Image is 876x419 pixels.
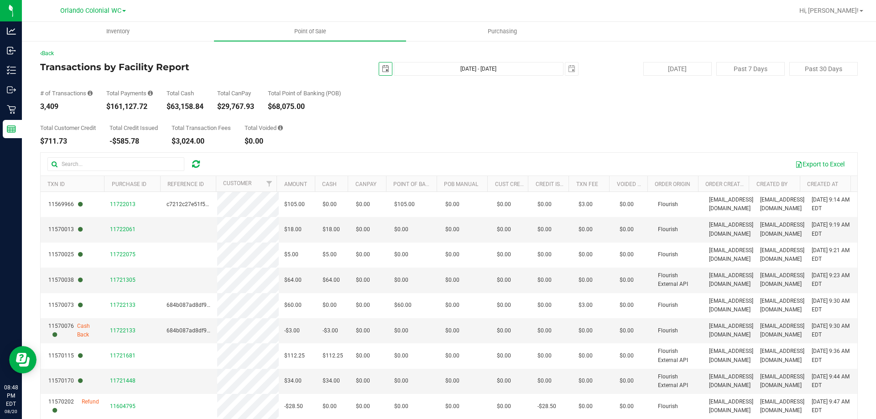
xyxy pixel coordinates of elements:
[537,225,552,234] span: $0.00
[579,352,593,360] span: $0.00
[379,62,392,75] span: select
[394,225,408,234] span: $0.00
[7,85,16,94] inline-svg: Outbound
[284,276,302,285] span: $64.00
[167,103,203,110] div: $63,158.84
[445,225,459,234] span: $0.00
[579,225,593,234] span: $0.00
[812,271,852,289] span: [DATE] 9:23 AM EDT
[7,105,16,114] inline-svg: Retail
[356,377,370,385] span: $0.00
[537,352,552,360] span: $0.00
[94,27,142,36] span: Inventory
[497,402,511,411] span: $0.00
[620,326,634,335] span: $0.00
[110,201,136,207] span: 11722013
[7,26,16,36] inline-svg: Analytics
[445,352,459,360] span: $0.00
[537,326,552,335] span: $0.00
[110,378,136,384] span: 11721448
[579,326,593,335] span: $0.00
[620,200,634,209] span: $0.00
[284,326,300,335] span: -$3.00
[284,225,302,234] span: $18.00
[709,398,753,415] span: [EMAIL_ADDRESS][DOMAIN_NAME]
[537,377,552,385] span: $0.00
[323,250,337,259] span: $5.00
[445,200,459,209] span: $0.00
[110,327,136,334] span: 11722133
[148,90,153,96] i: Sum of all successful, non-voided payment transaction amounts, excluding tips and transaction fees.
[807,181,838,187] a: Created At
[620,250,634,259] span: $0.00
[60,7,121,15] span: Orlando Colonial WC
[110,302,136,308] span: 11722133
[658,326,678,335] span: Flourish
[799,7,859,14] span: Hi, [PERSON_NAME]!
[356,276,370,285] span: $0.00
[579,402,593,411] span: $0.00
[497,276,511,285] span: $0.00
[789,62,858,76] button: Past 30 Days
[658,225,678,234] span: Flourish
[536,181,574,187] a: Credit Issued
[760,297,804,314] span: [EMAIL_ADDRESS][DOMAIN_NAME]
[565,62,578,75] span: select
[48,398,82,415] span: 11570202
[110,226,136,233] span: 11722061
[268,90,341,96] div: Total Point of Banking (POB)
[812,372,852,390] span: [DATE] 9:44 AM EDT
[284,250,298,259] span: $5.00
[576,181,598,187] a: Txn Fee
[323,301,337,310] span: $0.00
[48,322,77,339] span: 11570076
[445,402,459,411] span: $0.00
[106,90,153,96] div: Total Payments
[356,200,370,209] span: $0.00
[444,181,478,187] a: POB Manual
[760,221,804,238] span: [EMAIL_ADDRESS][DOMAIN_NAME]
[48,276,83,285] span: 11570038
[47,157,184,171] input: Search...
[760,347,804,364] span: [EMAIL_ADDRESS][DOMAIN_NAME]
[245,125,283,131] div: Total Voided
[812,398,852,415] span: [DATE] 9:47 AM EDT
[445,326,459,335] span: $0.00
[217,103,254,110] div: $29,767.93
[48,301,83,310] span: 11570073
[445,377,459,385] span: $0.00
[356,326,370,335] span: $0.00
[88,90,93,96] i: Count of all successful payment transactions, possibly including voids, refunds, and cash-back fr...
[655,181,690,187] a: Order Origin
[48,250,83,259] span: 11570025
[497,352,511,360] span: $0.00
[394,301,412,310] span: $60.00
[579,377,593,385] span: $0.00
[323,200,337,209] span: $0.00
[278,125,283,131] i: Sum of all voided payment transaction amounts, excluding tips and transaction fees.
[705,181,755,187] a: Order Created By
[579,276,593,285] span: $0.00
[658,402,678,411] span: Flourish
[284,181,307,187] a: Amount
[356,225,370,234] span: $0.00
[394,377,408,385] span: $0.00
[620,301,634,310] span: $0.00
[22,22,214,41] a: Inventory
[48,352,83,360] span: 11570115
[393,181,458,187] a: Point of Banking (POB)
[658,271,698,289] span: Flourish External API
[445,250,459,259] span: $0.00
[356,250,370,259] span: $0.00
[356,402,370,411] span: $0.00
[537,402,556,411] span: -$28.50
[760,322,804,339] span: [EMAIL_ADDRESS][DOMAIN_NAME]
[48,225,83,234] span: 11570013
[214,22,406,41] a: Point of Sale
[40,62,313,72] h4: Transactions by Facility Report
[110,251,136,258] span: 11722075
[812,347,852,364] span: [DATE] 9:36 AM EDT
[172,125,231,131] div: Total Transaction Fees
[356,301,370,310] span: $0.00
[172,138,231,145] div: $3,024.00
